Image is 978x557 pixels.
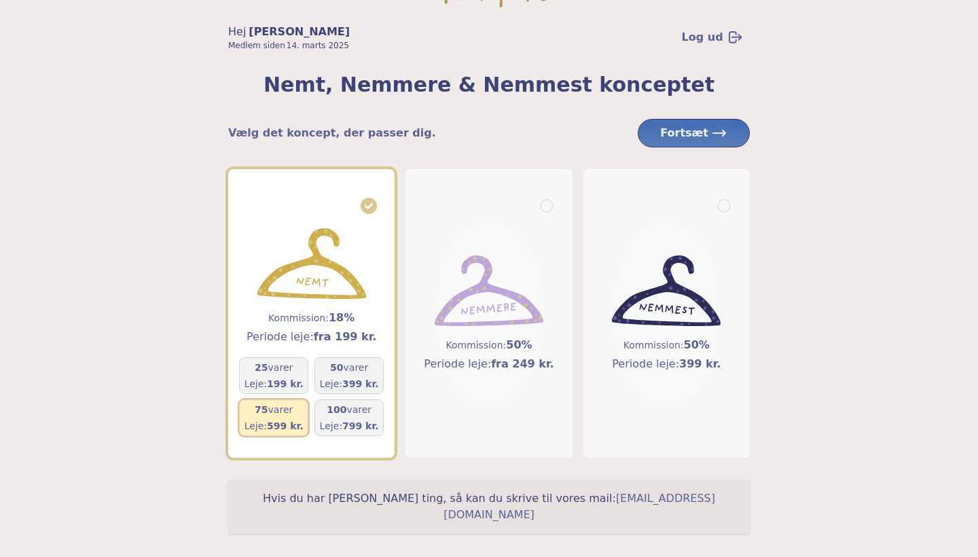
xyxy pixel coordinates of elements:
[247,329,376,345] h5: Periode leje:
[443,492,715,521] a: [EMAIL_ADDRESS][DOMAIN_NAME]
[244,377,304,391] h5: Leje:
[612,337,721,353] h5: Kommission:
[342,378,379,389] span: 399 kr.
[320,403,379,416] h5: varer
[327,404,346,415] span: 100
[682,29,723,46] span: Log ud
[244,403,304,416] h5: varer
[491,357,554,370] span: fra 249 kr.
[679,357,721,370] span: 399 kr.
[660,125,727,141] span: Fortsæt
[424,337,554,353] h5: Kommission:
[287,41,349,50] span: 14. marts 2025
[638,119,750,147] button: Fortsæt
[612,356,721,372] h5: Periode leje:
[244,419,304,433] h5: Leje:
[320,361,379,374] h5: varer
[330,362,343,373] span: 50
[320,377,379,391] h5: Leje:
[329,311,355,324] span: 18%
[228,40,285,51] span: Medlem siden
[263,492,616,505] span: Hvis du har [PERSON_NAME] ting, så kan du skrive til vores mail:
[267,378,304,389] span: 199 kr.
[255,404,268,415] span: 75
[684,338,710,351] span: 50%
[674,24,750,50] button: Log ud
[244,361,304,374] h5: varer
[506,338,532,351] span: 50%
[320,419,379,433] h5: Leje:
[228,73,750,97] span: Nemt, Nemmere & Nemmest konceptet
[228,24,246,40] span: Hej
[249,25,350,38] span: [PERSON_NAME]
[342,420,379,431] span: 799 kr.
[314,330,377,343] span: fra 199 kr.
[424,356,554,372] h5: Periode leje:
[228,125,436,141] h5: Vælg det koncept, der passer dig.
[267,420,304,431] span: 599 kr.
[255,362,268,373] span: 25
[247,310,376,326] h5: Kommission:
